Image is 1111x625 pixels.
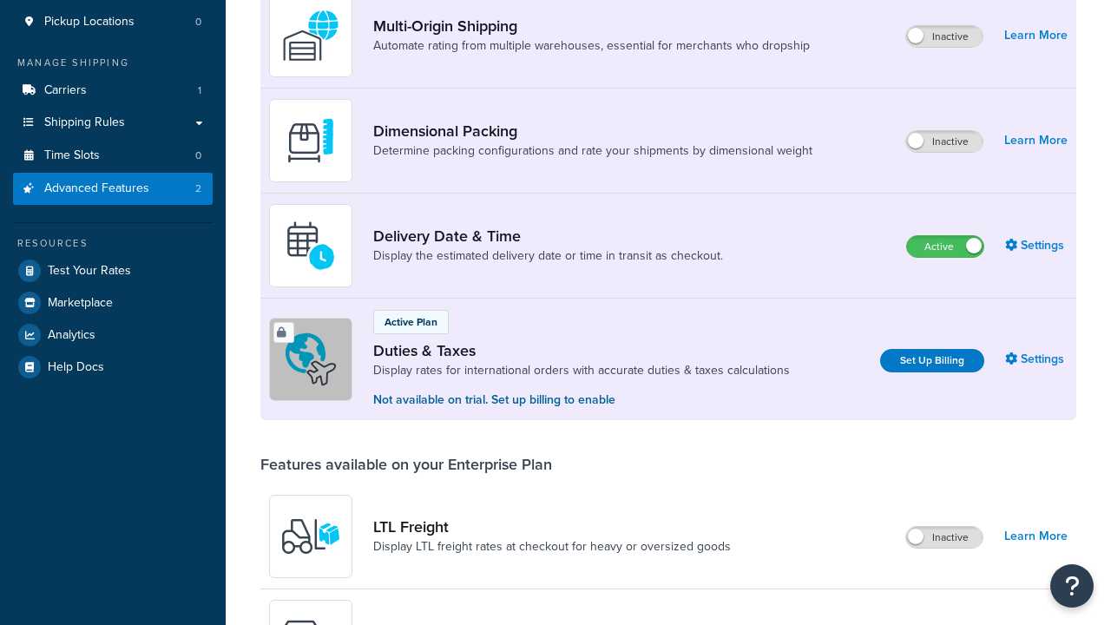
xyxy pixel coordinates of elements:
[280,506,341,567] img: y79ZsPf0fXUFUhFXDzUgf+ktZg5F2+ohG75+v3d2s1D9TjoU8PiyCIluIjV41seZevKCRuEjTPPOKHJsQcmKCXGdfprl3L4q7...
[198,83,201,98] span: 1
[44,83,87,98] span: Carriers
[280,5,341,66] img: WatD5o0RtDAAAAAElFTkSuQmCC
[907,236,983,257] label: Active
[373,247,723,265] a: Display the estimated delivery date or time in transit as checkout.
[1004,23,1068,48] a: Learn More
[1050,564,1094,608] button: Open Resource Center
[13,319,213,351] a: Analytics
[373,341,790,360] a: Duties & Taxes
[13,107,213,139] a: Shipping Rules
[48,296,113,311] span: Marketplace
[48,264,131,279] span: Test Your Rates
[373,517,731,536] a: LTL Freight
[13,352,213,383] a: Help Docs
[44,148,100,163] span: Time Slots
[906,131,983,152] label: Inactive
[280,110,341,171] img: DTVBYsAAAAAASUVORK5CYII=
[195,148,201,163] span: 0
[13,140,213,172] li: Time Slots
[373,227,723,246] a: Delivery Date & Time
[880,349,984,372] a: Set Up Billing
[13,75,213,107] li: Carriers
[373,538,731,556] a: Display LTL freight rates at checkout for heavy or oversized goods
[1004,524,1068,549] a: Learn More
[48,360,104,375] span: Help Docs
[373,391,790,410] p: Not available on trial. Set up billing to enable
[373,122,812,141] a: Dimensional Packing
[1005,347,1068,372] a: Settings
[44,181,149,196] span: Advanced Features
[13,6,213,38] li: Pickup Locations
[260,455,552,474] div: Features available on your Enterprise Plan
[44,115,125,130] span: Shipping Rules
[13,75,213,107] a: Carriers1
[195,15,201,30] span: 0
[906,527,983,548] label: Inactive
[44,15,135,30] span: Pickup Locations
[373,16,810,36] a: Multi-Origin Shipping
[13,6,213,38] a: Pickup Locations0
[373,362,790,379] a: Display rates for international orders with accurate duties & taxes calculations
[906,26,983,47] label: Inactive
[373,142,812,160] a: Determine packing configurations and rate your shipments by dimensional weight
[373,37,810,55] a: Automate rating from multiple warehouses, essential for merchants who dropship
[13,173,213,205] a: Advanced Features2
[13,236,213,251] div: Resources
[48,328,95,343] span: Analytics
[13,56,213,70] div: Manage Shipping
[195,181,201,196] span: 2
[13,287,213,319] a: Marketplace
[1004,128,1068,153] a: Learn More
[13,255,213,286] a: Test Your Rates
[385,314,437,330] p: Active Plan
[13,173,213,205] li: Advanced Features
[280,215,341,276] img: gfkeb5ejjkALwAAAABJRU5ErkJggg==
[13,140,213,172] a: Time Slots0
[1005,234,1068,258] a: Settings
